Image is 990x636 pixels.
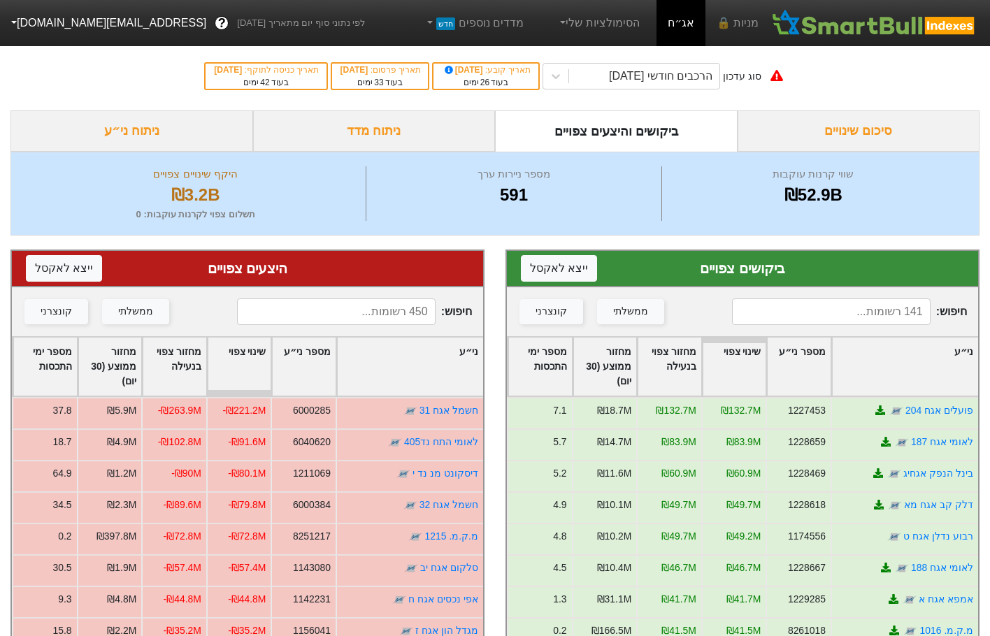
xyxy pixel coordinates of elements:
[788,529,826,544] div: 1174556
[788,435,826,449] div: 1228659
[726,561,761,575] div: ₪46.7M
[656,403,696,418] div: ₪132.7M
[903,593,917,607] img: tase link
[396,467,410,481] img: tase link
[770,9,979,37] img: SmartBull
[237,298,472,325] span: חיפוש :
[480,78,489,87] span: 26
[519,299,583,324] button: קונצרני
[164,529,201,544] div: -₪72.8M
[732,298,967,325] span: חיפוש :
[29,208,362,222] div: תשלום צפוי לקרנות עוקבות : 0
[887,467,901,481] img: tase link
[164,592,201,607] div: -₪44.8M
[260,78,269,87] span: 42
[228,529,266,544] div: -₪72.8M
[905,405,973,416] a: פועלים אגח 204
[403,498,417,512] img: tase link
[895,561,909,575] img: tase link
[661,466,696,481] div: ₪60.9M
[553,529,566,544] div: 4.8
[788,561,826,575] div: 1228667
[767,338,831,396] div: Toggle SortBy
[904,499,973,510] a: דלק קב אגח מא
[440,76,531,89] div: בעוד ימים
[29,182,362,208] div: ₪3.2B
[107,403,136,418] div: ₪5.9M
[408,593,478,605] a: אפי נכסים אגח ח
[370,166,657,182] div: מספר ניירות ערך
[597,592,632,607] div: ₪31.1M
[436,17,455,30] span: חדש
[553,403,566,418] div: 7.1
[388,435,402,449] img: tase link
[293,529,331,544] div: 8251217
[420,562,478,573] a: סלקום אגח יב
[293,561,331,575] div: 1143080
[412,468,478,479] a: דיסקונט מנ נד י
[237,16,365,30] span: לפי נתוני סוף יום מתאריך [DATE]
[228,592,266,607] div: -₪44.8M
[339,64,422,76] div: תאריך פרסום :
[107,561,136,575] div: ₪1.9M
[228,561,266,575] div: -₪57.4M
[171,466,201,481] div: -₪90M
[293,403,331,418] div: 6000285
[26,258,469,279] div: היצעים צפויים
[888,498,902,512] img: tase link
[895,435,909,449] img: tase link
[222,403,266,418] div: -₪221.2M
[721,403,761,418] div: ₪132.7M
[164,498,201,512] div: -₪89.6M
[107,592,136,607] div: ₪4.8M
[597,529,632,544] div: ₪10.2M
[536,304,567,319] div: קונצרני
[13,338,77,396] div: Toggle SortBy
[58,592,71,607] div: 9.3
[442,65,485,75] span: [DATE]
[158,435,201,449] div: -₪102.8M
[661,498,696,512] div: ₪49.7M
[597,435,632,449] div: ₪14.7M
[609,68,712,85] div: הרכבים חודשי [DATE]
[788,592,826,607] div: 1229285
[53,561,72,575] div: 30.5
[726,466,761,481] div: ₪60.9M
[293,498,331,512] div: 6000384
[107,435,136,449] div: ₪4.9M
[374,78,383,87] span: 33
[337,338,483,396] div: Toggle SortBy
[661,592,696,607] div: ₪41.7M
[553,498,566,512] div: 4.9
[218,14,226,33] span: ?
[392,593,406,607] img: tase link
[903,468,973,479] a: בינל הנפק אגחיג
[53,403,72,418] div: 37.8
[521,258,964,279] div: ביקושים צפויים
[78,338,142,396] div: Toggle SortBy
[10,110,253,152] div: ניתוח ני״ע
[53,435,72,449] div: 18.7
[26,255,102,282] button: ייצא לאקסל
[638,338,701,396] div: Toggle SortBy
[726,592,761,607] div: ₪41.7M
[404,436,478,447] a: לאומי התח נד405
[597,466,632,481] div: ₪11.6M
[666,166,961,182] div: שווי קרנות עוקבות
[889,404,903,418] img: tase link
[96,529,136,544] div: ₪397.8M
[214,65,244,75] span: [DATE]
[143,338,206,396] div: Toggle SortBy
[903,530,973,542] a: רבוע נדלן אגח ט
[419,405,478,416] a: חשמל אגח 31
[597,498,632,512] div: ₪10.1M
[788,498,826,512] div: 1228618
[726,435,761,449] div: ₪83.9M
[597,403,632,418] div: ₪18.7M
[293,466,331,481] div: 1211069
[419,499,478,510] a: חשמל אגח 32
[911,436,973,447] a: לאומי אגח 187
[339,76,422,89] div: בעוד ימים
[158,403,201,418] div: -₪263.9M
[553,592,566,607] div: 1.3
